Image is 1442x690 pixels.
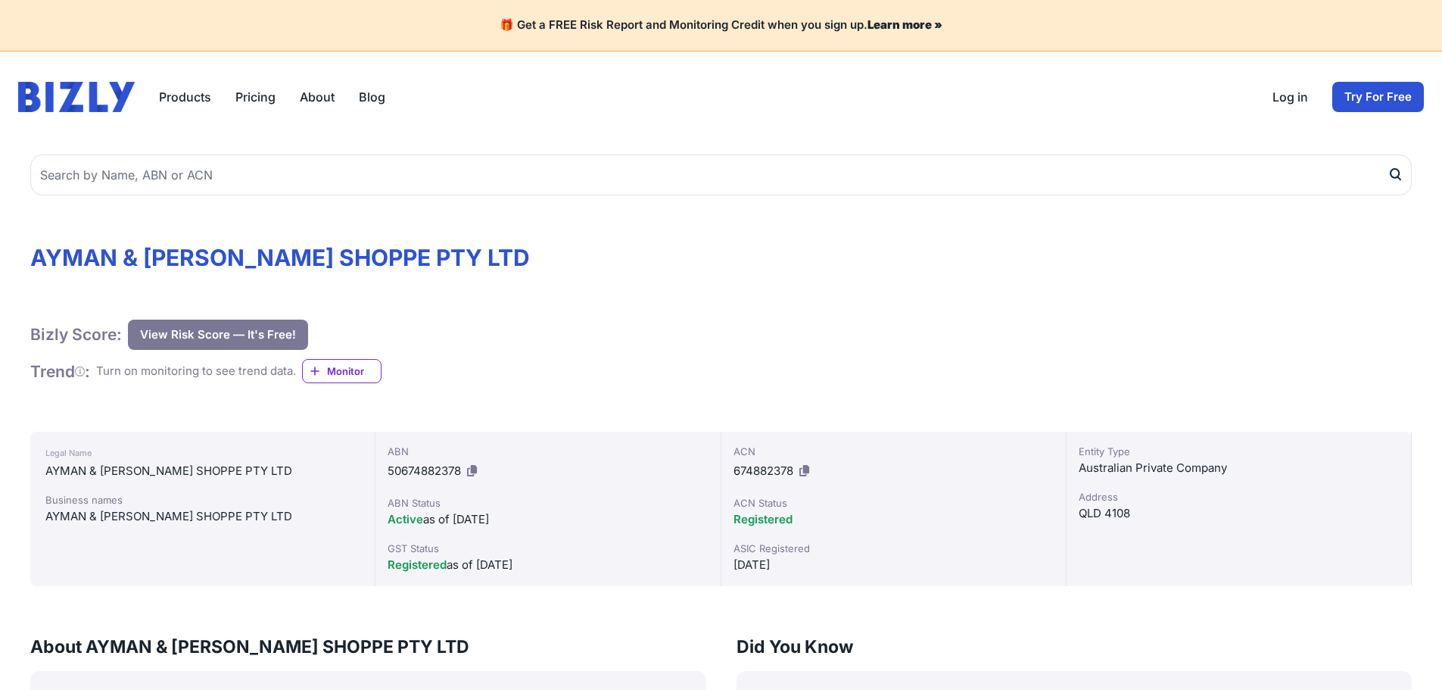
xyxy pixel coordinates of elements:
[45,444,360,462] div: Legal Name
[128,320,308,350] button: View Risk Score — It's Free!
[388,557,447,572] span: Registered
[1332,82,1424,112] a: Try For Free
[733,512,793,526] span: Registered
[327,364,381,379] span: Monitor
[1079,504,1399,523] div: QLD 4108
[30,635,706,659] h3: About AYMAN & [PERSON_NAME] SHOPPE PTY LTD
[235,88,276,106] a: Pricing
[737,635,1412,659] h3: Did You Know
[359,88,385,106] a: Blog
[733,464,793,478] span: 674882378
[388,510,708,529] div: as of [DATE]
[96,363,296,380] div: Turn on monitoring to see trend data.
[733,541,1054,556] div: ASIC Registered
[388,512,423,526] span: Active
[18,18,1424,33] h4: 🎁 Get a FREE Risk Report and Monitoring Credit when you sign up.
[30,324,122,345] h1: Bizly Score:
[30,155,1412,195] input: Search by Name, ABN or ACN
[30,361,90,382] h1: Trend :
[733,495,1054,510] div: ACN Status
[388,541,708,556] div: GST Status
[733,444,1054,459] div: ACN
[159,88,211,106] button: Products
[733,556,1054,574] div: [DATE]
[30,244,1412,271] h1: AYMAN & [PERSON_NAME] SHOPPE PTY LTD
[388,444,708,459] div: ABN
[1079,459,1399,477] div: Australian Private Company
[45,492,360,507] div: Business names
[45,462,360,480] div: AYMAN & [PERSON_NAME] SHOPPE PTY LTD
[1272,88,1308,106] a: Log in
[388,556,708,574] div: as of [DATE]
[45,507,360,526] div: AYMAN & [PERSON_NAME] SHOPPE PTY LTD
[1079,444,1399,459] div: Entity Type
[300,88,335,106] a: About
[388,464,461,478] span: 50674882378
[302,359,382,383] a: Monitor
[388,495,708,510] div: ABN Status
[1079,489,1399,504] div: Address
[867,17,942,32] a: Learn more »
